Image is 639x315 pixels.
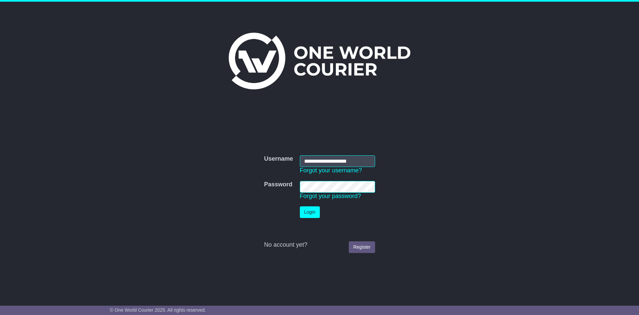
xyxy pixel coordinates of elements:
div: No account yet? [264,241,375,249]
a: Forgot your username? [300,167,362,174]
button: Login [300,206,320,218]
label: Username [264,155,293,163]
label: Password [264,181,292,188]
span: © One World Courier 2025. All rights reserved. [110,307,206,313]
a: Forgot your password? [300,193,361,199]
a: Register [349,241,375,253]
img: One World [229,33,410,89]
